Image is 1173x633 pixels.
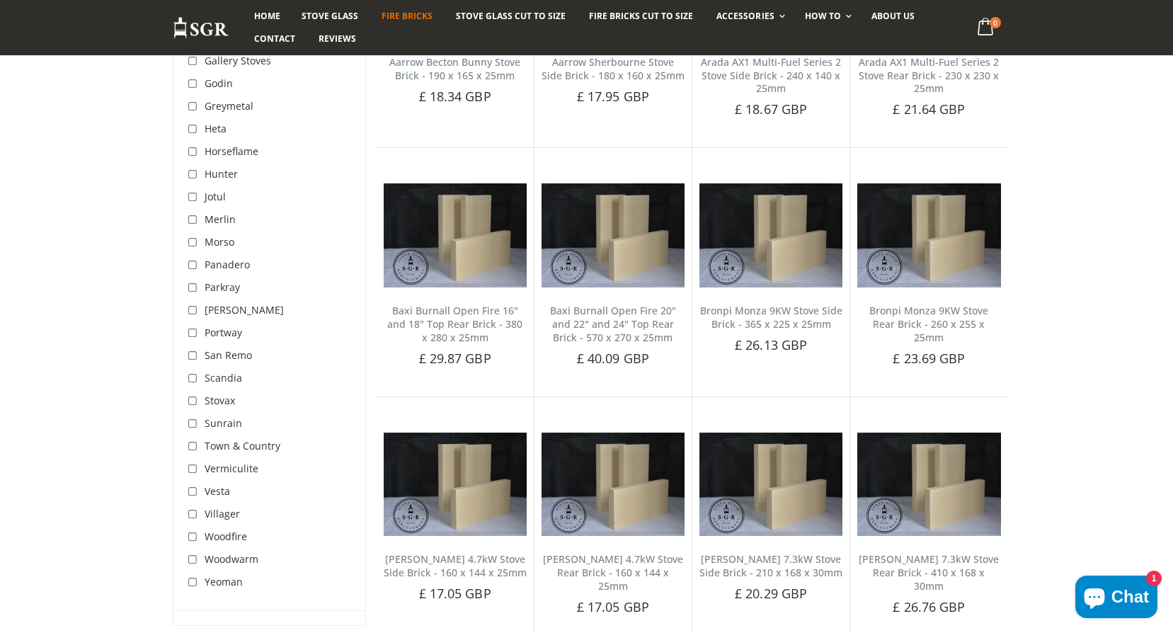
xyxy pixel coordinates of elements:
[205,212,236,226] span: Merlin
[706,5,791,28] a: Accessories
[794,5,859,28] a: How To
[205,416,242,430] span: Sunrain
[389,55,520,82] a: Aarrow Becton Bunny Stove Brick - 190 x 165 x 25mm
[205,439,280,452] span: Town & Country
[445,5,576,28] a: Stove Glass Cut To Size
[205,462,258,475] span: Vermiculite
[699,433,842,536] img: Carron 7.3kW Stove Side Brick
[869,304,988,344] a: Bronpi Monza 9KW Stove Rear Brick - 260 x 255 x 25mm
[205,235,234,249] span: Morso
[205,99,253,113] span: Greymetal
[205,76,233,90] span: Godin
[205,575,243,588] span: Yeoman
[577,598,649,615] span: £ 17.05 GBP
[893,598,965,615] span: £ 26.76 GBP
[699,552,842,579] a: [PERSON_NAME] 7.3kW Stove Side Brick - 210 x 168 x 30mm
[871,10,915,22] span: About us
[589,10,693,22] span: Fire Bricks Cut To Size
[205,507,240,520] span: Villager
[419,585,491,602] span: £ 17.05 GBP
[244,28,306,50] a: Contact
[205,326,242,339] span: Portway
[542,55,685,82] a: Aarrow Sherbourne Stove Side Brick - 180 x 160 x 25mm
[384,552,527,579] a: [PERSON_NAME] 4.7kW Stove Side Brick - 160 x 144 x 25mm
[859,55,999,96] a: Arada AX1 Multi-Fuel Series 2 Stove Rear Brick - 230 x 230 x 25mm
[861,5,925,28] a: About us
[205,122,227,135] span: Heta
[254,10,280,22] span: Home
[805,10,841,22] span: How To
[419,350,491,367] span: £ 29.87 GBP
[1071,576,1162,622] inbox-online-store-chat: Shopify online store chat
[371,5,443,28] a: Fire Bricks
[735,585,807,602] span: £ 20.29 GBP
[700,304,842,331] a: Bronpi Monza 9KW Stove Side Brick - 365 x 225 x 25mm
[308,28,367,50] a: Reviews
[701,55,841,96] a: Arada AX1 Multi-Fuel Series 2 Stove Side Brick - 240 x 140 x 25mm
[205,280,240,294] span: Parkray
[577,350,649,367] span: £ 40.09 GBP
[857,183,1000,287] img: Bronpi Monza 9KW Stove Rear Brick
[578,5,704,28] a: Fire Bricks Cut To Size
[173,16,229,40] img: Stove Glass Replacement
[205,190,226,203] span: Jotul
[205,167,238,181] span: Hunter
[990,17,1001,28] span: 0
[893,350,965,367] span: £ 23.69 GBP
[857,433,1000,536] img: Carron 7.3kW Stove Rear Brick
[205,144,258,158] span: Horseflame
[254,33,295,45] span: Contact
[716,10,774,22] span: Accessories
[205,552,258,566] span: Woodwarm
[205,348,252,362] span: San Remo
[542,183,685,287] img: Baxi Burnall Open Fire 20" and 22" and 24" Top Rear Brick
[859,552,999,593] a: [PERSON_NAME] 7.3kW Stove Rear Brick - 410 x 168 x 30mm
[384,433,527,536] img: Carron 4.7kW Stove Side Brick
[456,10,566,22] span: Stove Glass Cut To Size
[205,258,250,271] span: Panadero
[205,394,235,407] span: Stovax
[699,183,842,287] img: Bronpi Monza 9KW Stove Side Brick
[302,10,358,22] span: Stove Glass
[387,304,522,344] a: Baxi Burnall Open Fire 16" and 18" Top Rear Brick - 380 x 280 x 25mm
[971,14,1000,42] a: 0
[205,530,247,543] span: Woodfire
[244,5,291,28] a: Home
[319,33,356,45] span: Reviews
[382,10,433,22] span: Fire Bricks
[291,5,369,28] a: Stove Glass
[384,183,527,287] img: Baxi Burnall Open Fire 16" and 18" Top Rear Brick
[205,54,271,67] span: Gallery Stoves
[735,336,807,353] span: £ 26.13 GBP
[205,303,284,316] span: [PERSON_NAME]
[735,101,807,118] span: £ 18.67 GBP
[577,88,649,105] span: £ 17.95 GBP
[419,88,491,105] span: £ 18.34 GBP
[205,371,242,384] span: Scandia
[543,552,683,593] a: [PERSON_NAME] 4.7kW Stove Rear Brick - 160 x 144 x 25mm
[893,101,965,118] span: £ 21.64 GBP
[205,484,230,498] span: Vesta
[542,433,685,536] img: Carron 4.7kW Stove Rear Brick
[550,304,676,344] a: Baxi Burnall Open Fire 20" and 22" and 24" Top Rear Brick - 570 x 270 x 25mm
